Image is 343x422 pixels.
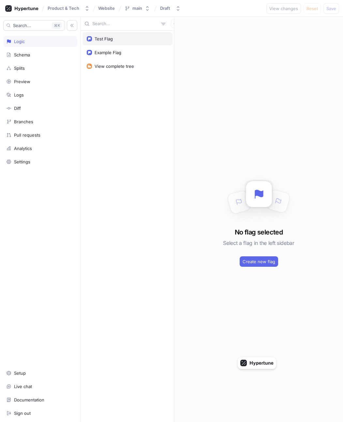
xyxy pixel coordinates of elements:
div: Setup [14,370,26,376]
div: Live chat [14,384,32,389]
button: Draft [157,3,183,14]
div: Sign out [14,411,31,416]
div: View complete tree [95,64,134,69]
div: Analytics [14,146,32,151]
span: Reset [306,7,318,10]
div: Settings [14,159,30,164]
a: Documentation [3,394,77,405]
div: Example Flag [95,50,121,55]
div: Draft [160,6,170,11]
div: Logic [14,39,25,44]
button: View changes [266,3,301,14]
span: Create new flag [243,260,275,264]
button: Product & Tech [45,3,92,14]
button: Reset [304,3,321,14]
span: Save [326,7,336,10]
input: Search... [92,21,158,27]
span: Website [98,6,115,10]
button: Search...K [3,20,65,31]
div: K [52,22,62,29]
div: Product & Tech [48,6,79,11]
div: Test Flag [95,36,113,41]
button: Create new flag [240,256,278,267]
div: Branches [14,119,33,124]
span: View changes [269,7,298,10]
button: main [122,3,153,14]
div: Schema [14,52,30,57]
button: Save [323,3,339,14]
h3: No flag selected [235,227,283,237]
span: Search... [13,23,31,27]
div: Documentation [14,397,44,402]
div: Pull requests [14,132,40,138]
h5: Select a flag in the left sidebar [223,237,294,249]
div: Diff [14,106,21,111]
div: main [132,6,142,11]
div: Preview [14,79,30,84]
div: Splits [14,66,25,71]
div: Logs [14,92,24,98]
